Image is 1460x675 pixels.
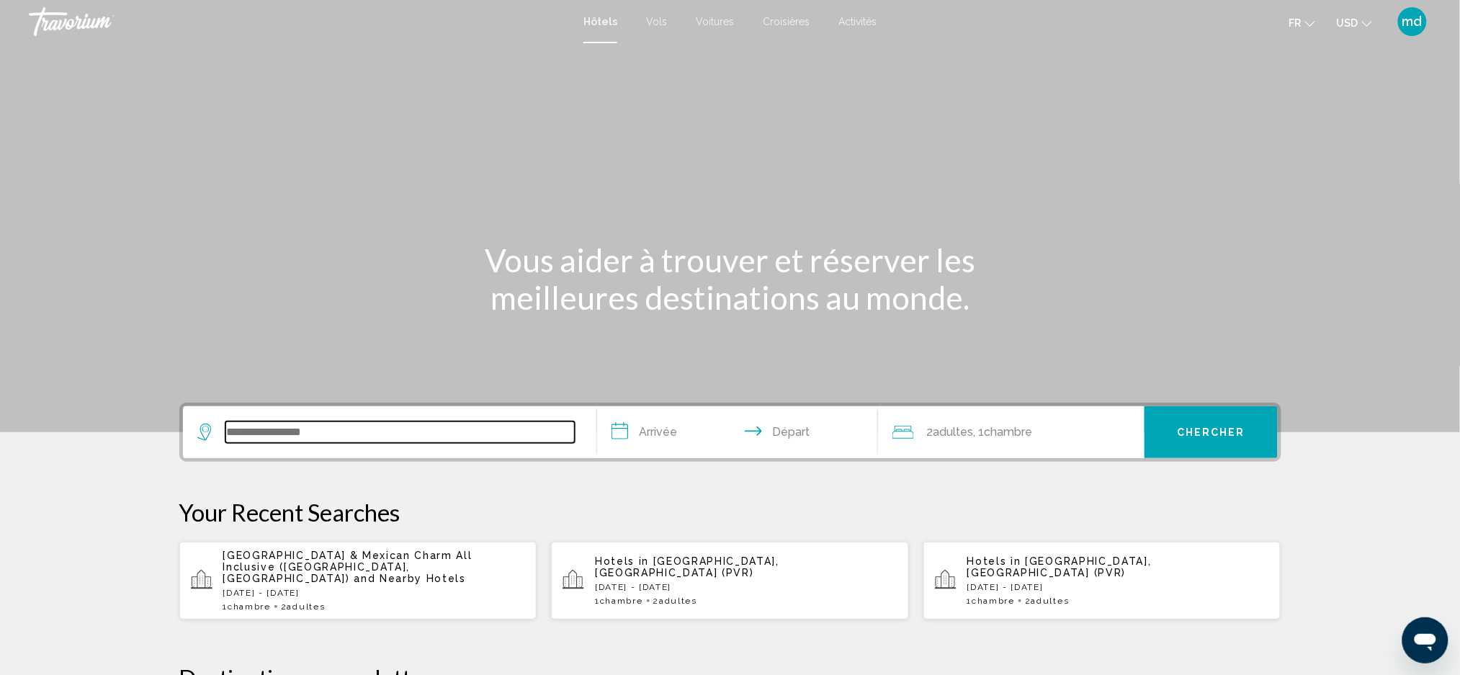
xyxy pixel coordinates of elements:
[354,573,466,584] span: and Nearby Hotels
[974,422,1033,442] span: , 1
[1402,14,1423,29] span: md
[600,596,643,606] span: Chambre
[595,596,642,606] span: 1
[595,582,897,592] p: [DATE] - [DATE]
[460,241,1000,316] h1: Vous aider à trouver et réserver les meilleures destinations au monde.
[1337,17,1358,29] span: USD
[179,498,1281,527] p: Your Recent Searches
[696,16,734,27] a: Voitures
[183,406,1278,458] div: Search widget
[1289,12,1315,33] button: Change language
[1025,596,1069,606] span: 2
[763,16,810,27] a: Croisières
[967,596,1015,606] span: 1
[659,596,697,606] span: Adultes
[223,588,526,598] p: [DATE] - [DATE]
[923,541,1281,620] button: Hotels in [GEOGRAPHIC_DATA], [GEOGRAPHIC_DATA] (PVR)[DATE] - [DATE]1Chambre2Adultes
[838,16,877,27] a: Activités
[985,425,1033,439] span: Chambre
[1394,6,1431,37] button: User Menu
[223,550,473,584] span: [GEOGRAPHIC_DATA] & Mexican Charm All Inclusive ([GEOGRAPHIC_DATA], [GEOGRAPHIC_DATA])
[1402,617,1448,663] iframe: Bouton de lancement de la fenêtre de messagerie
[551,541,909,620] button: Hotels in [GEOGRAPHIC_DATA], [GEOGRAPHIC_DATA] (PVR)[DATE] - [DATE]1Chambre2Adultes
[595,555,779,578] span: [GEOGRAPHIC_DATA], [GEOGRAPHIC_DATA] (PVR)
[927,422,974,442] span: 2
[967,555,1021,567] span: Hotels in
[878,406,1145,458] button: Travelers: 2 adults, 0 children
[223,602,271,612] span: 1
[967,555,1152,578] span: [GEOGRAPHIC_DATA], [GEOGRAPHIC_DATA] (PVR)
[29,7,569,36] a: Travorium
[653,596,697,606] span: 2
[281,602,325,612] span: 2
[1337,12,1372,33] button: Change currency
[1031,596,1070,606] span: Adultes
[1177,427,1245,439] span: Chercher
[646,16,667,27] a: Vols
[972,596,1016,606] span: Chambre
[1145,406,1278,458] button: Chercher
[179,541,537,620] button: [GEOGRAPHIC_DATA] & Mexican Charm All Inclusive ([GEOGRAPHIC_DATA], [GEOGRAPHIC_DATA]) and Nearby...
[595,555,649,567] span: Hotels in
[1289,17,1302,29] span: fr
[933,425,974,439] span: Adultes
[228,602,271,612] span: Chambre
[967,582,1270,592] p: [DATE] - [DATE]
[583,16,617,27] a: Hôtels
[287,602,326,612] span: Adultes
[597,406,878,458] button: Check in and out dates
